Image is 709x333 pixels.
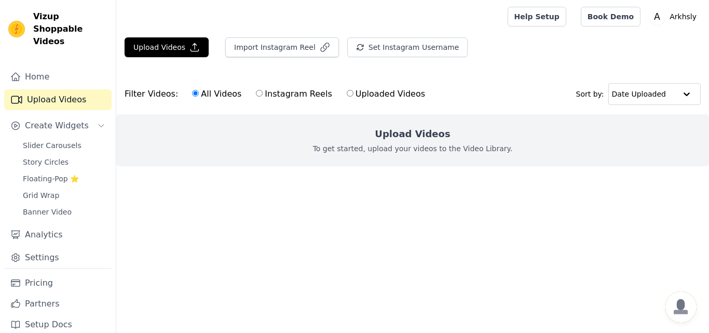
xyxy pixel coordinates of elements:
[347,37,468,57] button: Set Instagram Username
[665,7,701,26] p: Arkhsly
[576,83,701,105] div: Sort by:
[4,66,112,87] a: Home
[4,224,112,245] a: Analytics
[125,37,209,57] button: Upload Videos
[17,138,112,153] a: Slider Carousels
[255,87,332,101] label: Instagram Reels
[581,7,640,26] a: Book Demo
[654,11,660,22] text: A
[346,87,426,101] label: Uploaded Videos
[23,207,72,217] span: Banner Video
[4,273,112,294] a: Pricing
[17,155,112,169] a: Story Circles
[4,247,112,268] a: Settings
[4,294,112,314] a: Partners
[313,143,513,154] p: To get started, upload your videos to the Video Library.
[256,90,263,97] input: Instagram Reels
[23,157,69,167] span: Story Circles
[347,90,353,97] input: Uploaded Videos
[23,174,79,184] span: Floating-Pop ⭐
[25,119,89,132] span: Create Widgets
[225,37,339,57] button: Import Instagram Reel
[665,291,697,323] div: Open chat
[17,205,112,219] a: Banner Video
[649,7,701,26] button: A Arkhsly
[192,90,199,97] input: All Videos
[375,127,450,141] h2: Upload Videos
[4,89,112,110] a: Upload Videos
[508,7,566,26] a: Help Setup
[17,188,112,203] a: Grid Wrap
[192,87,242,101] label: All Videos
[8,21,25,37] img: Vizup
[23,140,81,151] span: Slider Carousels
[125,82,431,106] div: Filter Videos:
[33,10,107,48] span: Vizup Shoppable Videos
[23,190,59,201] span: Grid Wrap
[4,115,112,136] button: Create Widgets
[17,171,112,186] a: Floating-Pop ⭐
